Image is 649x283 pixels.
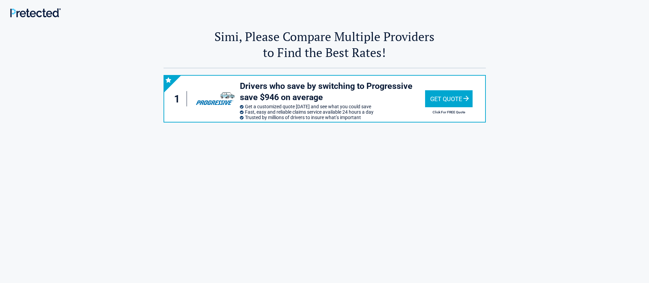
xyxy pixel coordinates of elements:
img: progressive's logo [193,88,236,109]
div: 1 [171,91,187,107]
h2: Click For FREE Quote [425,110,473,114]
li: Get a customized quote [DATE] and see what you could save [240,104,425,109]
li: Trusted by millions of drivers to insure what’s important [240,115,425,120]
div: Get Quote [425,90,473,107]
h3: Drivers who save by switching to Progressive save $946 on average [240,81,425,103]
img: Main Logo [10,8,61,17]
li: Fast, easy and reliable claims service available 24 hours a day [240,109,425,115]
h2: Simi, Please Compare Multiple Providers to Find the Best Rates! [164,29,486,60]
